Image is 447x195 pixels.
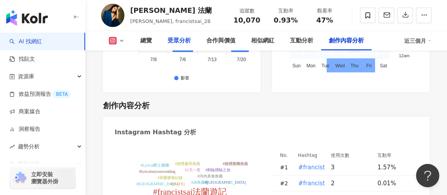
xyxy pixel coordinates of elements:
img: chrome extension [12,172,28,184]
button: #francistsai法蘭 [298,176,345,191]
td: 1.57% [371,160,418,176]
td: 0.01% [371,176,418,191]
div: 影音 [181,76,189,81]
a: 洞察報告 [9,125,40,133]
tspan: Fri [366,63,372,69]
tspan: Wed [335,63,344,69]
span: 0.93% [274,16,298,24]
div: 相似網紅 [251,36,274,46]
tspan: Sun [292,63,300,69]
div: 3 [331,163,371,172]
th: 互動率 [371,151,418,160]
tspan: #荷蘭膠卷紀錄 [157,176,183,180]
div: 0.01% [377,179,410,188]
button: #francistsai法蘭遊記 [298,160,357,175]
div: # 2 [280,179,292,188]
div: Instagram Hashtag 分析 [115,128,196,137]
div: 互動率 [271,7,300,15]
a: searchAI 找網紅 [9,38,42,46]
div: 1.57% [377,163,410,172]
div: 2 [331,179,371,188]
div: 受眾分析 [168,36,191,46]
span: 資源庫 [18,68,34,85]
tspan: Mon [306,63,315,69]
tspan: #郵輪體驗之旅 [205,168,230,172]
span: [PERSON_NAME], francistsai_28 [130,18,210,24]
tspan: #冰島膠卷 [191,180,209,184]
tspan: #河內美食推薦 [197,174,223,178]
span: rise [9,144,15,149]
a: 效益預測報告BETA [9,90,71,98]
tspan: #2天一夜 [185,168,200,172]
img: logo [6,10,48,26]
div: 合作與價值 [206,36,236,46]
td: #francistsai法蘭遊記 [292,160,325,176]
tspan: #Lyrical爵士樂團 [141,163,169,167]
span: 立即安裝 瀏覽器外掛 [31,171,58,185]
a: 找貼文 [9,55,35,63]
tspan: 7/6 [180,57,186,62]
th: No. [272,151,292,160]
tspan: 7/13 [208,57,217,62]
span: 47% [316,16,333,24]
div: # 1 [280,163,292,172]
th: 使用次數 [325,151,371,160]
iframe: Help Scout Beacon - Open [416,164,439,187]
a: 商案媒合 [9,108,40,116]
tspan: 7/8 [150,57,157,62]
tspan: #婚禮廠商推薦 [175,162,200,166]
tspan: #lyricalonyourwedding [139,169,175,174]
div: 追蹤數 [232,7,262,15]
div: 觀看率 [310,7,339,15]
tspan: #[GEOGRAPHIC_DATA] [136,182,178,186]
span: 10,070 [233,16,260,24]
span: #francistsai法蘭遊記 [298,163,356,172]
tspan: Thu [350,63,358,69]
span: #francistsai法蘭 [298,179,345,188]
tspan: 7/20 [237,57,246,62]
div: 近三個月 [404,35,431,47]
div: 創作內容分析 [103,100,150,111]
span: 趨勢分析 [18,138,40,155]
th: Hashtag [292,151,325,160]
tspan: #婚禮樂團推薦 [223,162,248,166]
tspan: Sat [380,63,387,69]
tspan: Tue [321,63,330,69]
img: KOL Avatar [101,4,124,27]
tspan: #[GEOGRAPHIC_DATA] [204,180,246,184]
div: [PERSON_NAME] 法蘭 [130,5,212,15]
div: 總覽 [140,36,152,46]
a: chrome extension立即安裝 瀏覽器外掛 [10,167,75,188]
td: #francistsai法蘭 [292,176,325,191]
tspan: 12am [399,53,410,58]
div: 互動分析 [290,36,313,46]
div: 創作內容分析 [329,36,364,46]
